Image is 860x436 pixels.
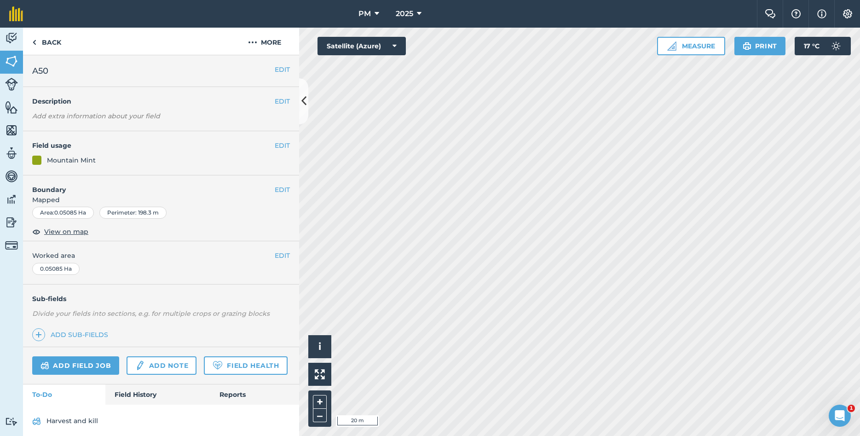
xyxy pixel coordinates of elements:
[275,250,290,261] button: EDIT
[23,28,70,55] a: Back
[35,329,42,340] img: svg+xml;base64,PHN2ZyB4bWxucz0iaHR0cDovL3d3dy53My5vcmcvMjAwMC9zdmciIHdpZHRoPSIxNCIgaGVpZ2h0PSIyNC...
[743,41,751,52] img: svg+xml;base64,PHN2ZyB4bWxucz0iaHR0cDovL3d3dy53My5vcmcvMjAwMC9zdmciIHdpZHRoPSIxOSIgaGVpZ2h0PSIyNC...
[32,250,290,261] span: Worked area
[32,112,160,120] em: Add extra information about your field
[5,78,18,91] img: svg+xml;base64,PD94bWwgdmVyc2lvbj0iMS4wIiBlbmNvZGluZz0idXRmLTgiPz4KPCEtLSBHZW5lcmF0b3I6IEFkb2JlIE...
[795,37,851,55] button: 17 °C
[667,41,676,51] img: Ruler icon
[317,37,406,55] button: Satellite (Azure)
[791,9,802,18] img: A question mark icon
[210,384,299,405] a: Reports
[23,294,299,304] h4: Sub-fields
[23,195,299,205] span: Mapped
[5,169,18,183] img: svg+xml;base64,PD94bWwgdmVyc2lvbj0iMS4wIiBlbmNvZGluZz0idXRmLTgiPz4KPCEtLSBHZW5lcmF0b3I6IEFkb2JlIE...
[5,192,18,206] img: svg+xml;base64,PD94bWwgdmVyc2lvbj0iMS4wIiBlbmNvZGluZz0idXRmLTgiPz4KPCEtLSBHZW5lcmF0b3I6IEFkb2JlIE...
[5,123,18,137] img: svg+xml;base64,PHN2ZyB4bWxucz0iaHR0cDovL3d3dy53My5vcmcvMjAwMC9zdmciIHdpZHRoPSI1NiIgaGVpZ2h0PSI2MC...
[23,175,275,195] h4: Boundary
[23,384,105,405] a: To-Do
[827,37,845,55] img: svg+xml;base64,PD94bWwgdmVyc2lvbj0iMS4wIiBlbmNvZGluZz0idXRmLTgiPz4KPCEtLSBHZW5lcmF0b3I6IEFkb2JlIE...
[5,146,18,160] img: svg+xml;base64,PD94bWwgdmVyc2lvbj0iMS4wIiBlbmNvZGluZz0idXRmLTgiPz4KPCEtLSBHZW5lcmF0b3I6IEFkb2JlIE...
[313,395,327,409] button: +
[204,356,287,375] a: Field Health
[32,414,290,429] a: Harvest and kill
[848,405,855,412] span: 1
[127,356,196,375] a: Add note
[734,37,786,55] button: Print
[105,384,210,405] a: Field History
[32,263,80,275] div: 0.05085 Ha
[5,417,18,426] img: svg+xml;base64,PD94bWwgdmVyc2lvbj0iMS4wIiBlbmNvZGluZz0idXRmLTgiPz4KPCEtLSBHZW5lcmF0b3I6IEFkb2JlIE...
[275,96,290,106] button: EDIT
[275,64,290,75] button: EDIT
[32,64,48,77] span: A50
[99,207,167,219] div: Perimeter : 198.3 m
[32,37,36,48] img: svg+xml;base64,PHN2ZyB4bWxucz0iaHR0cDovL3d3dy53My5vcmcvMjAwMC9zdmciIHdpZHRoPSI5IiBoZWlnaHQ9IjI0Ii...
[275,185,290,195] button: EDIT
[804,37,820,55] span: 17 ° C
[40,360,49,371] img: svg+xml;base64,PD94bWwgdmVyc2lvbj0iMS4wIiBlbmNvZGluZz0idXRmLTgiPz4KPCEtLSBHZW5lcmF0b3I6IEFkb2JlIE...
[32,328,112,341] a: Add sub-fields
[358,8,371,19] span: PM
[5,100,18,114] img: svg+xml;base64,PHN2ZyB4bWxucz0iaHR0cDovL3d3dy53My5vcmcvMjAwMC9zdmciIHdpZHRoPSI1NiIgaGVpZ2h0PSI2MC...
[5,31,18,45] img: svg+xml;base64,PD94bWwgdmVyc2lvbj0iMS4wIiBlbmNvZGluZz0idXRmLTgiPz4KPCEtLSBHZW5lcmF0b3I6IEFkb2JlIE...
[32,226,88,237] button: View on map
[817,8,826,19] img: svg+xml;base64,PHN2ZyB4bWxucz0iaHR0cDovL3d3dy53My5vcmcvMjAwMC9zdmciIHdpZHRoPSIxNyIgaGVpZ2h0PSIxNy...
[5,239,18,252] img: svg+xml;base64,PD94bWwgdmVyc2lvbj0iMS4wIiBlbmNvZGluZz0idXRmLTgiPz4KPCEtLSBHZW5lcmF0b3I6IEFkb2JlIE...
[32,96,290,106] h4: Description
[32,207,94,219] div: Area : 0.05085 Ha
[657,37,725,55] button: Measure
[829,405,851,427] iframe: Intercom live chat
[318,341,321,352] span: i
[5,215,18,229] img: svg+xml;base64,PD94bWwgdmVyc2lvbj0iMS4wIiBlbmNvZGluZz0idXRmLTgiPz4KPCEtLSBHZW5lcmF0b3I6IEFkb2JlIE...
[44,227,88,237] span: View on map
[248,37,257,48] img: svg+xml;base64,PHN2ZyB4bWxucz0iaHR0cDovL3d3dy53My5vcmcvMjAwMC9zdmciIHdpZHRoPSIyMCIgaGVpZ2h0PSIyNC...
[32,226,40,237] img: svg+xml;base64,PHN2ZyB4bWxucz0iaHR0cDovL3d3dy53My5vcmcvMjAwMC9zdmciIHdpZHRoPSIxOCIgaGVpZ2h0PSIyNC...
[32,309,270,318] em: Divide your fields into sections, e.g. for multiple crops or grazing blocks
[9,6,23,21] img: fieldmargin Logo
[230,28,299,55] button: More
[32,140,275,151] h4: Field usage
[135,360,145,371] img: svg+xml;base64,PD94bWwgdmVyc2lvbj0iMS4wIiBlbmNvZGluZz0idXRmLTgiPz4KPCEtLSBHZW5lcmF0b3I6IEFkb2JlIE...
[32,416,41,427] img: svg+xml;base64,PD94bWwgdmVyc2lvbj0iMS4wIiBlbmNvZGluZz0idXRmLTgiPz4KPCEtLSBHZW5lcmF0b3I6IEFkb2JlIE...
[842,9,853,18] img: A cog icon
[313,409,327,422] button: –
[765,9,776,18] img: Two speech bubbles overlapping with the left bubble in the forefront
[308,335,331,358] button: i
[5,54,18,68] img: svg+xml;base64,PHN2ZyB4bWxucz0iaHR0cDovL3d3dy53My5vcmcvMjAwMC9zdmciIHdpZHRoPSI1NiIgaGVpZ2h0PSI2MC...
[396,8,413,19] span: 2025
[315,369,325,379] img: Four arrows, one pointing top left, one top right, one bottom right and the last bottom left
[47,155,96,165] div: Mountain Mint
[275,140,290,151] button: EDIT
[32,356,119,375] a: Add field job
